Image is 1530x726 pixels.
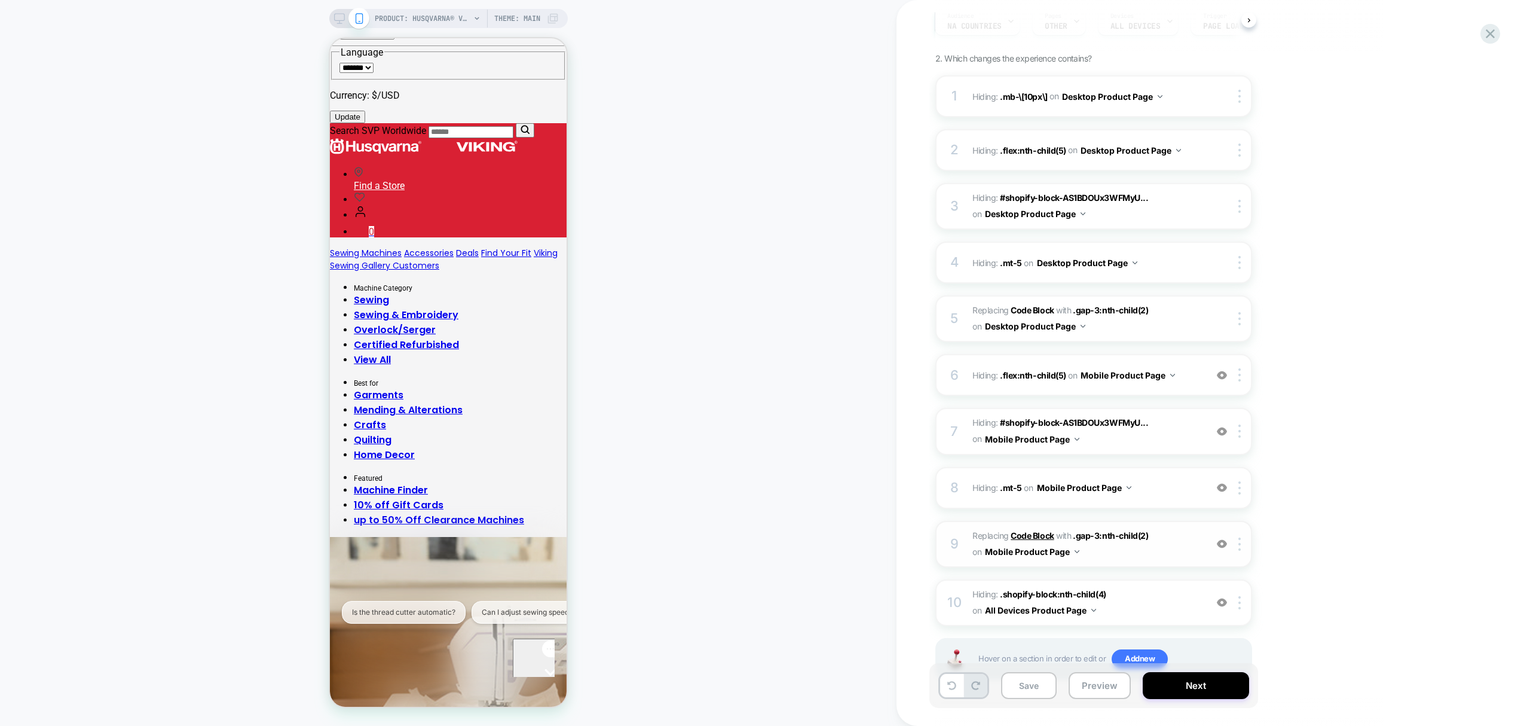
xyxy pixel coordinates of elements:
[494,9,540,28] span: Theme: MAIN
[1217,597,1227,608] img: crossed eye
[24,475,194,489] a: up to 50% Off Clearance Machines
[1024,480,1033,495] span: on
[1238,596,1241,609] img: close
[24,380,56,393] a: Crafts
[1081,325,1085,328] img: down arrow
[947,22,1002,30] span: NA countries
[1238,538,1241,551] img: close
[24,188,44,199] a: Cart
[948,476,960,500] div: 8
[948,532,960,556] div: 9
[972,88,1200,105] span: Hiding :
[24,300,129,313] a: Certified Refurbished
[978,649,1245,669] span: Hover on a section in order to edit or
[972,305,1054,315] span: Replacing
[1091,609,1096,612] img: down arrow
[39,188,44,199] span: 0
[985,543,1079,560] button: Mobile Product Page
[1000,91,1047,101] span: .mb-\[10px\]
[1176,149,1181,152] img: down arrow
[24,155,35,167] a: Wishlist
[1000,417,1148,428] span: #shopify-block-AS1BDOUx3WFMyU...
[972,319,981,334] span: on
[1037,254,1137,272] button: Desktop Product Page
[1217,539,1227,549] img: crossed eye
[1238,481,1241,495] img: close
[1238,256,1241,269] img: close
[948,194,960,218] div: 3
[1238,200,1241,213] img: close
[1000,370,1066,380] span: .flex:nth-child(5)
[1081,212,1085,215] img: down arrow
[24,410,85,423] a: Home Decor
[1073,305,1148,315] span: .gap-3:nth-child(2)
[1203,22,1244,30] span: Page Load
[947,12,974,20] span: Audience
[972,603,981,618] span: on
[972,367,1200,384] span: Hiding :
[972,479,1200,496] span: Hiding :
[24,460,114,474] a: 10% off Gift Cards
[972,415,1200,447] span: Hiding :
[375,9,470,28] span: PRODUCT: HUSQVARNA® VIKING® ONYX™ 30 Sewing Machine
[1133,261,1137,264] img: down arrow
[1049,89,1058,103] span: on
[1056,305,1071,315] span: WITH
[1001,672,1057,699] button: Save
[972,431,981,446] span: on
[948,84,960,108] div: 1
[972,190,1200,222] span: Hiding :
[1068,368,1077,383] span: on
[1158,95,1162,98] img: down arrow
[1000,193,1148,203] span: #shopify-block-AS1BDOUx3WFMyU...
[972,587,1200,619] span: Hiding :
[948,138,960,162] div: 2
[24,350,74,364] a: Garments
[24,365,133,379] a: Mending & Alterations
[24,341,237,349] div: Best for
[948,420,960,444] div: 7
[1068,142,1077,157] span: on
[935,53,1091,63] span: 2. Which changes the experience contains?
[985,431,1079,448] button: Mobile Product Page
[972,206,981,221] span: on
[948,307,960,331] div: 5
[24,395,62,408] a: Quilting
[1075,438,1079,441] img: down arrow
[24,246,237,254] div: Machine Category
[1238,425,1241,438] img: close
[1217,483,1227,493] img: crossed eye
[24,128,237,153] a: Find a Store
[1238,90,1241,103] img: close
[1024,255,1033,270] span: on
[1062,88,1162,105] button: Desktop Product Page
[1112,649,1168,669] span: Add new
[948,251,960,274] div: 4
[24,255,59,269] a: Sewing
[1238,312,1241,325] img: close
[985,602,1096,619] button: All Devices Product Page
[24,315,61,328] a: View All
[1011,530,1054,541] b: Code Block
[1037,479,1131,496] button: Mobile Product Page
[1110,22,1160,30] span: ALL DEVICES
[1045,22,1067,30] span: OTHER
[985,318,1085,335] button: Desktop Product Page
[24,270,128,283] a: Sewing & Embroidery
[74,209,124,221] a: Accessories
[948,591,960,615] div: 10
[1143,672,1249,699] button: Next
[972,142,1200,159] span: Hiding :
[1011,305,1054,315] b: Code Block
[24,445,98,459] a: Machine Finder
[151,209,201,221] a: Find Your Fit
[948,364,960,388] div: 6
[10,8,54,20] legend: Language
[1000,483,1022,493] span: .mt-5
[1238,368,1241,382] img: close
[183,600,225,639] iframe: Gorgias live chat messenger
[24,285,106,298] a: Overlock/Serger
[1170,374,1175,377] img: down arrow
[1000,589,1106,599] span: .shopify-block:nth-child(4)
[1110,12,1134,20] span: Devices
